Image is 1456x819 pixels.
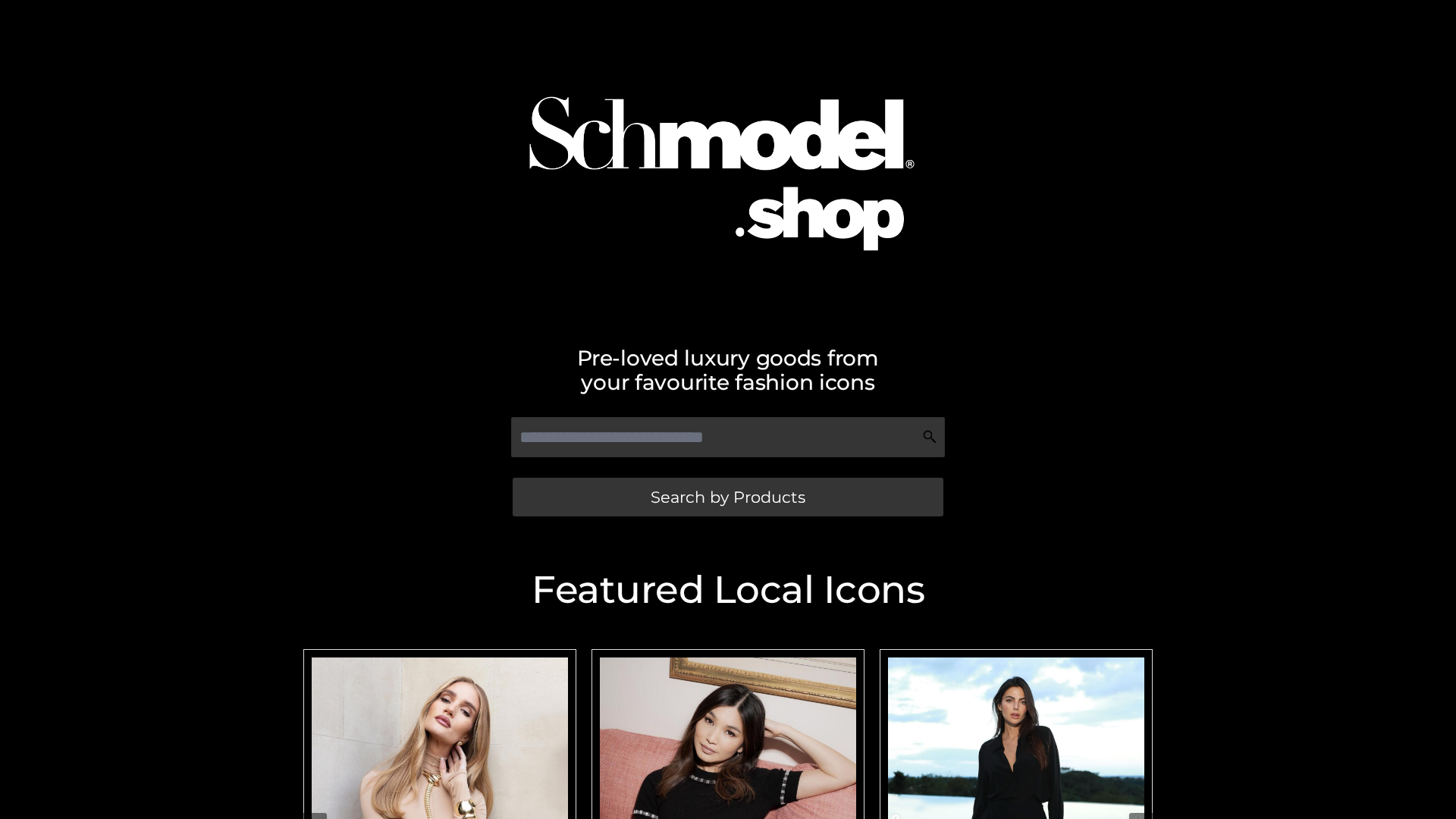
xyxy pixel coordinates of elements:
span: Search by Products [651,489,805,505]
h2: Featured Local Icons​ [296,571,1160,609]
img: Search Icon [922,429,937,444]
h2: Pre-loved luxury goods from your favourite fashion icons [296,346,1160,394]
a: Search by Products [513,478,943,516]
